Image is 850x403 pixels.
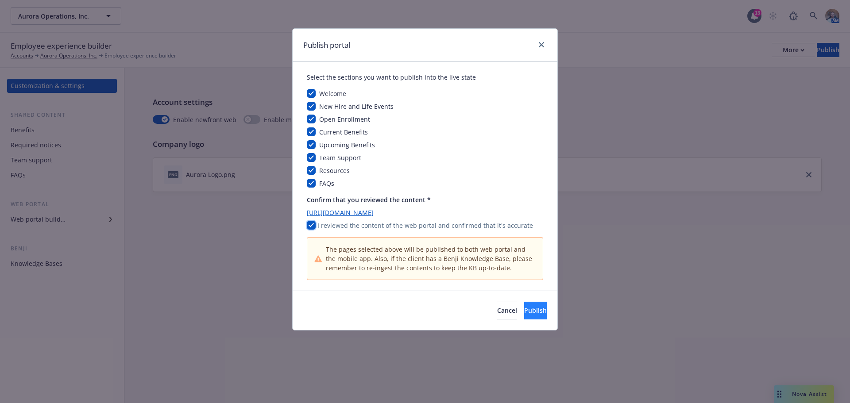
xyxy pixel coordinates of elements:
span: Open Enrollment [319,115,370,123]
a: [URL][DOMAIN_NAME] [307,208,543,217]
button: Publish [524,302,547,319]
span: Resources [319,166,350,175]
span: Publish [524,306,547,315]
span: Team Support [319,154,361,162]
span: Current Benefits [319,128,368,136]
h1: Publish portal [303,39,350,51]
span: New Hire and Life Events [319,102,394,111]
span: Upcoming Benefits [319,141,375,149]
span: Welcome [319,89,346,98]
p: I reviewed the content of the web portal and confirmed that it's accurate [317,221,533,230]
span: Cancel [497,306,517,315]
button: Cancel [497,302,517,319]
p: Confirm that you reviewed the content * [307,195,543,204]
span: The pages selected above will be published to both web portal and the mobile app. Also, if the cl... [326,245,536,273]
span: FAQs [319,179,334,188]
div: Select the sections you want to publish into the live state [307,73,543,82]
a: close [536,39,547,50]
